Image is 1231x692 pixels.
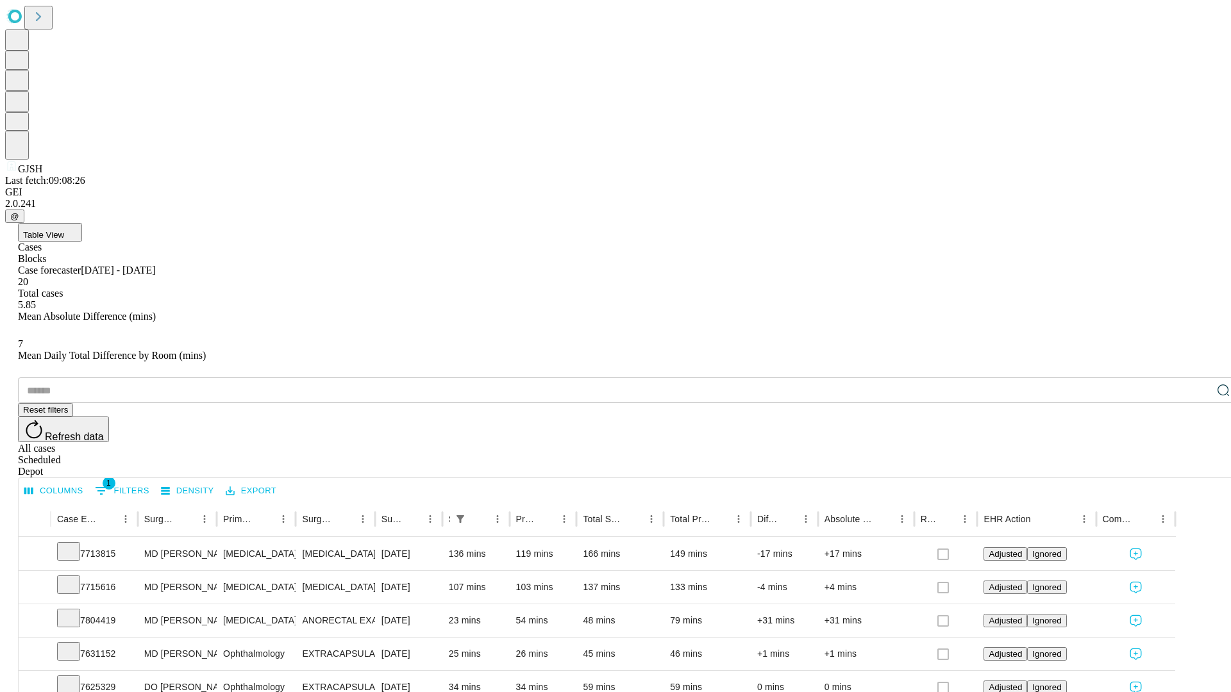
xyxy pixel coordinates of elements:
[18,403,73,416] button: Reset filters
[583,604,657,637] div: 48 mins
[178,510,196,528] button: Sort
[18,299,36,310] span: 5.85
[18,223,82,242] button: Table View
[989,616,1022,625] span: Adjusted
[449,571,503,604] div: 107 mins
[1032,616,1061,625] span: Ignored
[256,510,274,528] button: Sort
[144,514,176,524] div: Surgeon Name
[984,514,1030,524] div: EHR Action
[989,549,1022,559] span: Adjusted
[223,514,255,524] div: Primary Service
[302,604,368,637] div: ANORECTAL EXAM UNDER ANESTHESIA
[449,538,503,570] div: 136 mins
[18,163,42,174] span: GJSH
[23,230,64,240] span: Table View
[144,604,210,637] div: MD [PERSON_NAME] E Md
[5,175,85,186] span: Last fetch: 09:08:26
[1027,547,1066,561] button: Ignored
[757,638,812,670] div: +1 mins
[670,538,744,570] div: 149 mins
[99,510,117,528] button: Sort
[989,582,1022,592] span: Adjusted
[670,638,744,670] div: 46 mins
[18,288,63,299] span: Total cases
[354,510,372,528] button: Menu
[921,514,937,524] div: Resolved in EHR
[516,638,571,670] div: 26 mins
[5,210,24,223] button: @
[57,571,131,604] div: 7715616
[223,538,289,570] div: [MEDICAL_DATA]
[1027,647,1066,661] button: Ignored
[449,638,503,670] div: 25 mins
[516,514,537,524] div: Predicted In Room Duration
[1136,510,1154,528] button: Sort
[1075,510,1093,528] button: Menu
[57,514,97,524] div: Case Epic Id
[5,186,1226,198] div: GEI
[489,510,507,528] button: Menu
[757,538,812,570] div: -17 mins
[302,538,368,570] div: [MEDICAL_DATA]
[642,510,660,528] button: Menu
[421,510,439,528] button: Menu
[451,510,469,528] div: 1 active filter
[1032,549,1061,559] span: Ignored
[18,265,81,276] span: Case forecaster
[25,577,44,599] button: Expand
[196,510,214,528] button: Menu
[381,638,436,670] div: [DATE]
[223,604,289,637] div: [MEDICAL_DATA]
[274,510,292,528] button: Menu
[57,604,131,637] div: 7804419
[670,514,710,524] div: Total Predicted Duration
[1027,614,1066,627] button: Ignored
[670,604,744,637] div: 79 mins
[158,481,217,501] button: Density
[825,638,908,670] div: +1 mins
[984,581,1027,594] button: Adjusted
[451,510,469,528] button: Show filters
[757,604,812,637] div: +31 mins
[825,604,908,637] div: +31 mins
[18,276,28,287] span: 20
[583,638,657,670] div: 45 mins
[5,198,1226,210] div: 2.0.241
[57,538,131,570] div: 7713815
[670,571,744,604] div: 133 mins
[537,510,555,528] button: Sort
[222,481,280,501] button: Export
[1027,581,1066,594] button: Ignored
[984,647,1027,661] button: Adjusted
[25,610,44,632] button: Expand
[144,638,210,670] div: MD [PERSON_NAME]
[23,405,68,415] span: Reset filters
[18,311,156,322] span: Mean Absolute Difference (mins)
[45,431,104,442] span: Refresh data
[989,649,1022,659] span: Adjusted
[10,211,19,221] span: @
[825,514,874,524] div: Absolute Difference
[555,510,573,528] button: Menu
[302,571,368,604] div: [MEDICAL_DATA]
[449,604,503,637] div: 23 mins
[893,510,911,528] button: Menu
[381,604,436,637] div: [DATE]
[25,543,44,566] button: Expand
[117,510,135,528] button: Menu
[336,510,354,528] button: Sort
[984,547,1027,561] button: Adjusted
[757,571,812,604] div: -4 mins
[516,604,571,637] div: 54 mins
[583,514,623,524] div: Total Scheduled Duration
[1032,582,1061,592] span: Ignored
[92,481,153,501] button: Show filters
[757,514,778,524] div: Difference
[1032,510,1050,528] button: Sort
[403,510,421,528] button: Sort
[25,643,44,666] button: Expand
[21,481,87,501] button: Select columns
[797,510,815,528] button: Menu
[18,338,23,349] span: 7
